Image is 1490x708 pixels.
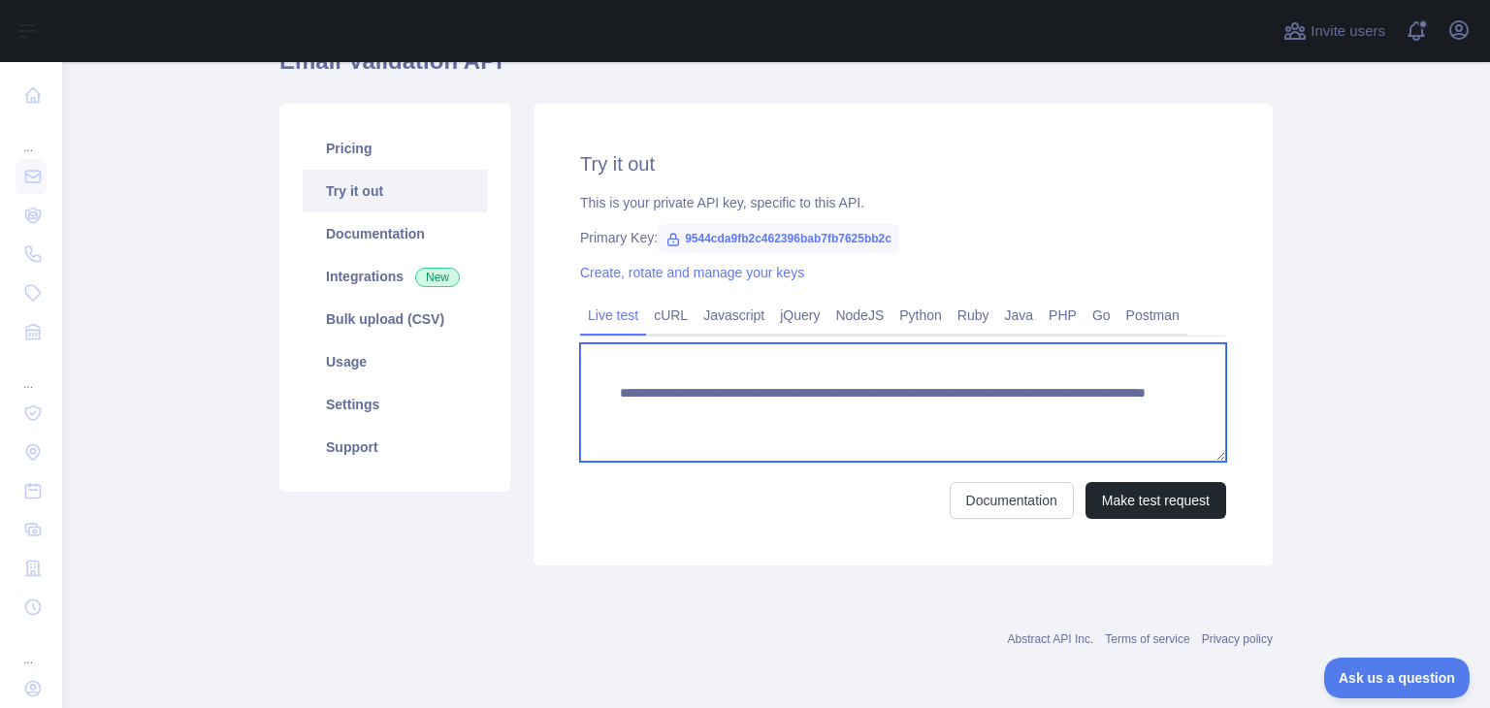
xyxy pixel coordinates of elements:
[415,268,460,287] span: New
[303,212,487,255] a: Documentation
[303,383,487,426] a: Settings
[580,265,804,280] a: Create, rotate and manage your keys
[891,300,950,331] a: Python
[303,127,487,170] a: Pricing
[580,193,1226,212] div: This is your private API key, specific to this API.
[950,300,997,331] a: Ruby
[658,224,899,253] span: 9544cda9fb2c462396bab7fb7625bb2c
[1008,632,1094,646] a: Abstract API Inc.
[997,300,1042,331] a: Java
[772,300,827,331] a: jQuery
[1085,300,1118,331] a: Go
[580,300,646,331] a: Live test
[16,116,47,155] div: ...
[303,255,487,298] a: Integrations New
[1105,632,1189,646] a: Terms of service
[696,300,772,331] a: Javascript
[16,628,47,667] div: ...
[1118,300,1187,331] a: Postman
[16,353,47,392] div: ...
[279,46,1273,92] h1: Email Validation API
[1311,20,1385,43] span: Invite users
[303,170,487,212] a: Try it out
[950,482,1074,519] a: Documentation
[303,340,487,383] a: Usage
[303,298,487,340] a: Bulk upload (CSV)
[1041,300,1085,331] a: PHP
[303,426,487,468] a: Support
[1324,658,1471,698] iframe: Toggle Customer Support
[646,300,696,331] a: cURL
[1202,632,1273,646] a: Privacy policy
[580,228,1226,247] div: Primary Key:
[580,150,1226,177] h2: Try it out
[827,300,891,331] a: NodeJS
[1085,482,1226,519] button: Make test request
[1279,16,1389,47] button: Invite users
